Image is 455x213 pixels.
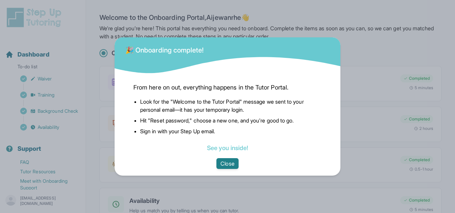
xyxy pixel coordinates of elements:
button: Close [216,158,238,169]
li: Hit "Reset password," choose a new one, and you're good to go. [140,116,322,125]
div: 🎉 Onboarding complete! [125,41,204,55]
a: See you inside! [207,144,248,151]
li: Sign in with your Step Up email. [140,127,322,135]
li: Look for the "Welcome to the Tutor Portal" message we sent to your personal email—it has your tem... [140,98,322,114]
span: From here on out, everything happens in the Tutor Portal. [133,83,322,92]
